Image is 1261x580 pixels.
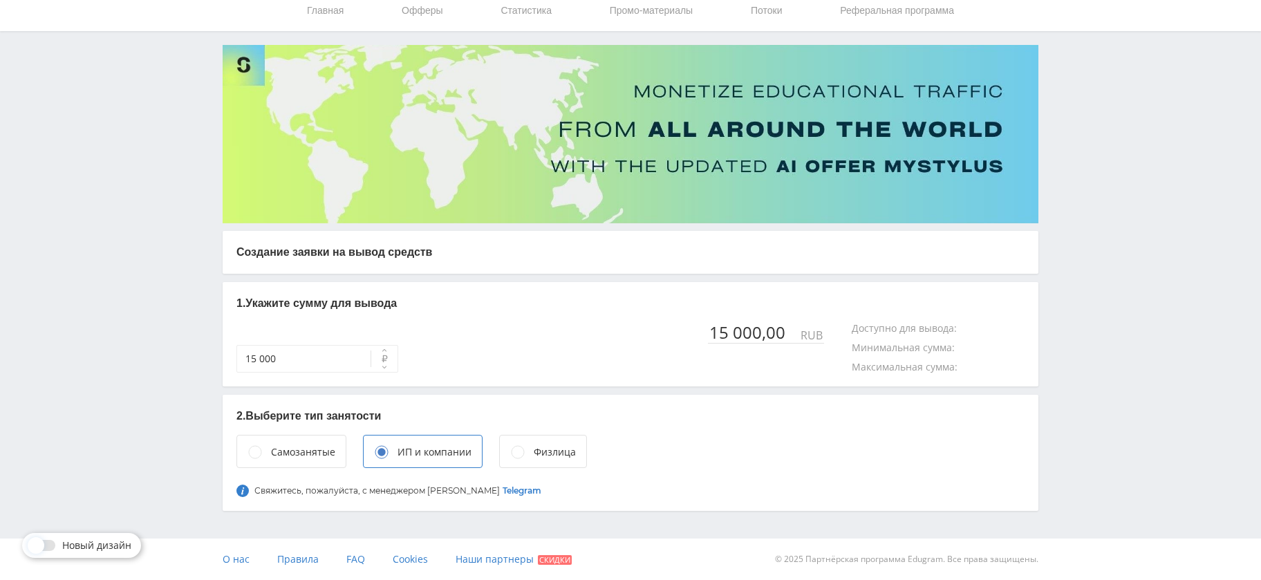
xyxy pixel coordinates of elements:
[236,245,1025,260] p: Создание заявки на вывод средств
[852,323,971,334] div: Доступно для вывода :
[398,445,471,460] div: ИП и компании
[223,539,250,580] a: О нас
[223,45,1038,223] img: Banner
[456,552,534,565] span: Наши партнеры
[538,555,572,565] span: Скидки
[852,342,969,353] div: Минимальная сумма :
[346,539,365,580] a: FAQ
[346,552,365,565] span: FAQ
[236,296,1025,311] p: 1. Укажите сумму для вывода
[277,539,319,580] a: Правила
[503,485,541,496] a: Telegram
[393,552,428,565] span: Cookies
[277,552,319,565] span: Правила
[254,485,541,497] div: Свяжитесь, пожалуйста, с менеджером [PERSON_NAME]
[223,552,250,565] span: О нас
[393,539,428,580] a: Cookies
[534,445,576,460] div: Физлица
[637,539,1038,580] div: © 2025 Партнёрская программа Edugram. Все права защищены.
[271,445,335,460] div: Самозанятые
[799,329,824,342] div: RUB
[62,540,131,551] span: Новый дизайн
[371,345,398,373] button: ₽
[456,539,572,580] a: Наши партнеры Скидки
[708,323,799,342] div: 15 000,00
[852,362,971,373] div: Максимальная сумма :
[236,409,1025,424] p: 2. Выберите тип занятости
